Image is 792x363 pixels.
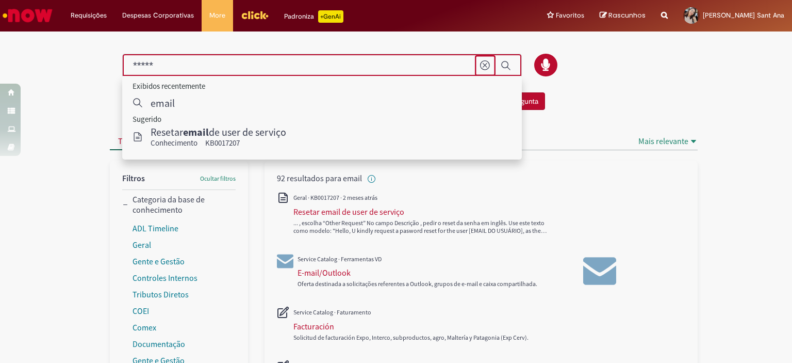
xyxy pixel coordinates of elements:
[71,10,107,21] span: Requisições
[1,5,54,26] img: ServiceNow
[608,10,646,20] span: Rascunhos
[556,10,584,21] span: Favoritos
[122,10,194,21] span: Despesas Corporativas
[284,10,343,23] div: Padroniza
[209,10,225,21] span: More
[241,7,269,23] img: click_logo_yellow_360x200.png
[703,11,784,20] span: [PERSON_NAME] Sant Ana
[318,10,343,23] p: +GenAi
[600,11,646,21] a: Rascunhos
